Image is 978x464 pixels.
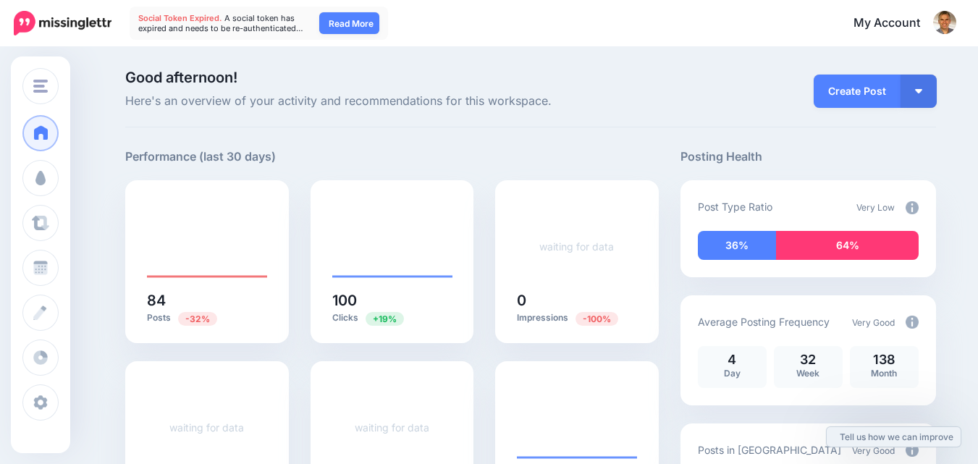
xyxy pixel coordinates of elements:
h5: 0 [517,293,637,308]
img: info-circle-grey.png [906,316,919,329]
span: Good afternoon! [125,69,237,86]
span: Month [871,368,897,379]
p: Clicks [332,311,452,325]
p: Post Type Ratio [698,198,772,215]
span: Week [796,368,819,379]
span: Day [724,368,741,379]
a: waiting for data [355,421,429,434]
span: Previous period: 124 [178,312,217,326]
p: Average Posting Frequency [698,313,830,330]
a: My Account [839,6,956,41]
p: Posts in [GEOGRAPHIC_DATA] [698,442,841,458]
img: Missinglettr [14,11,111,35]
span: Here's an overview of your activity and recommendations for this workspace. [125,92,659,111]
p: 32 [781,353,835,366]
img: menu.png [33,80,48,93]
div: 64% of your posts in the last 30 days have been from Curated content [776,231,919,260]
img: arrow-down-white.png [915,89,922,93]
span: Social Token Expired. [138,13,222,23]
p: 138 [857,353,911,366]
a: Tell us how we can improve [827,427,961,447]
a: Create Post [814,75,901,108]
img: info-circle-grey.png [906,444,919,457]
p: Impressions [517,311,637,325]
a: Read More [319,12,379,34]
span: Previous period: 77 [576,312,618,326]
a: waiting for data [539,240,614,253]
img: info-circle-grey.png [906,201,919,214]
span: Very Low [856,202,895,213]
h5: Performance (last 30 days) [125,148,276,166]
span: Very Good [852,445,895,456]
h5: 100 [332,293,452,308]
h5: 84 [147,293,267,308]
span: Very Good [852,317,895,328]
a: waiting for data [169,421,244,434]
p: 4 [705,353,759,366]
span: A social token has expired and needs to be re-authenticated… [138,13,303,33]
h5: Posting Health [680,148,936,166]
div: 36% of your posts in the last 30 days have been from Drip Campaigns [698,231,776,260]
p: Posts [147,311,267,325]
span: Previous period: 84 [366,312,404,326]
